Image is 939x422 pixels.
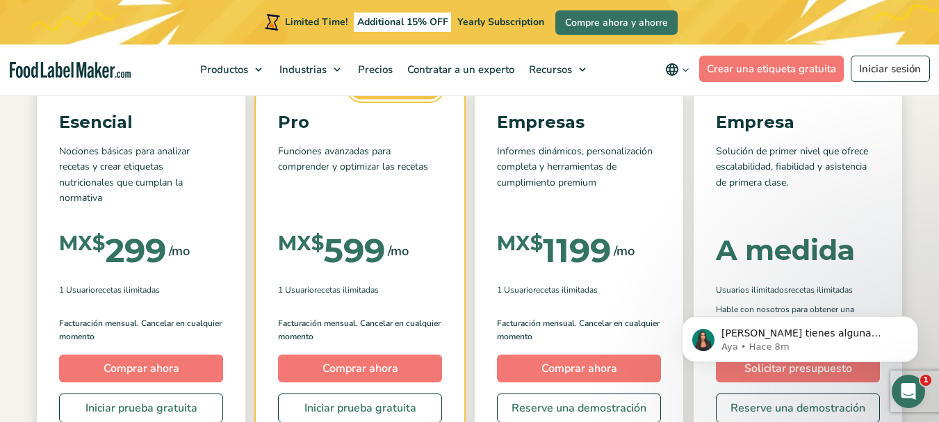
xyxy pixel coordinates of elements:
[555,10,678,35] a: Compre ahora y ahorre
[457,15,544,29] span: Yearly Subscription
[193,44,269,95] a: Productos
[533,284,598,296] span: Recetas ilimitadas
[497,234,611,267] div: 1199
[272,44,348,95] a: Industrias
[59,144,223,206] p: Nociones básicas para analizar recetas y crear etiquetas nutricionales que cumplan la normativa
[278,284,314,296] span: 1 Usuario
[314,284,379,296] span: Recetas ilimitadas
[788,284,853,296] span: Recetas ilimitadas
[497,355,661,382] a: Comprar ahora
[169,241,190,261] span: /mo
[522,44,593,95] a: Recursos
[59,284,95,296] span: 1 Usuario
[278,109,442,136] p: Pro
[497,284,533,296] span: 1 Usuario
[716,109,880,136] p: Empresa
[285,15,348,29] span: Limited Time!
[278,355,442,382] a: Comprar ahora
[59,355,223,382] a: Comprar ahora
[497,317,661,343] p: Facturación mensual. Cancelar en cualquier momento
[716,236,855,264] div: A medida
[59,317,223,343] p: Facturación mensual. Cancelar en cualquier momento
[278,144,442,206] p: Funciones avanzadas para comprender y optimizar las recetas
[59,109,223,136] p: Esencial
[614,241,635,261] span: /mo
[275,63,328,76] span: Industrias
[354,13,452,32] span: Additional 15% OFF
[716,144,880,206] p: Solución de primer nivel que ofrece escalabilidad, fiabilidad y asistencia de primera clase.
[354,63,394,76] span: Precios
[525,63,573,76] span: Recursos
[851,56,930,82] a: Iniciar sesión
[278,234,324,254] span: MX$
[278,317,442,343] p: Facturación mensual. Cancelar en cualquier momento
[196,63,250,76] span: Productos
[497,144,661,206] p: Informes dinámicos, personalización completa y herramientas de cumplimiento premium
[699,56,844,82] a: Crear una etiqueta gratuita
[497,109,661,136] p: Empresas
[400,44,519,95] a: Contratar a un experto
[388,241,409,261] span: /mo
[95,284,160,296] span: Recetas ilimitadas
[892,375,925,408] iframe: Intercom live chat
[403,63,516,76] span: Contratar a un experto
[497,234,543,254] span: MX$
[920,375,931,386] span: 1
[661,287,939,384] iframe: Intercom notifications mensaje
[278,234,385,267] div: 599
[351,44,397,95] a: Precios
[716,284,788,296] span: Usuarios ilimitados
[59,234,166,267] div: 299
[59,234,105,254] span: MX$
